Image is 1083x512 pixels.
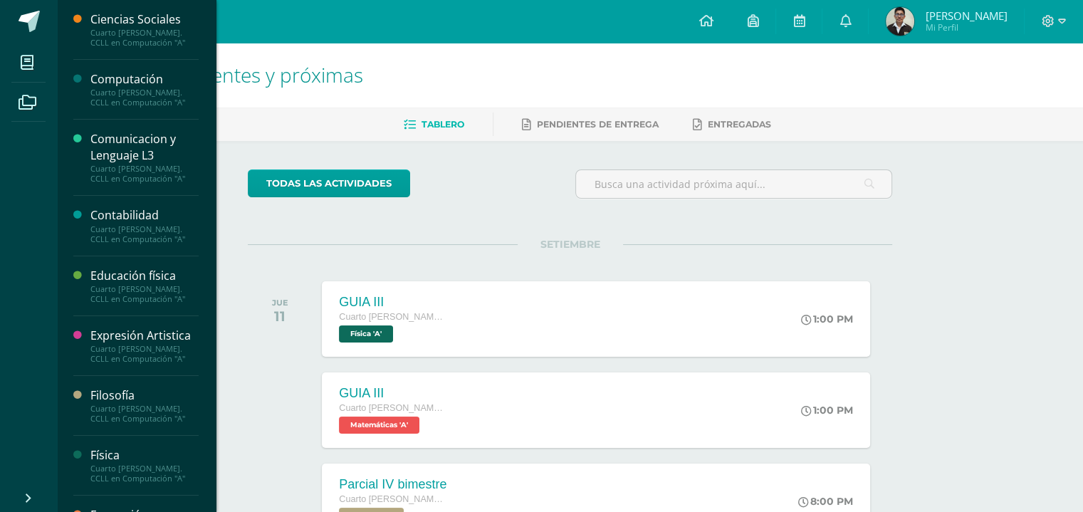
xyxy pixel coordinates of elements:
[90,224,199,244] div: Cuarto [PERSON_NAME]. CCLL en Computación "A"
[339,295,446,310] div: GUIA III
[90,447,199,484] a: FísicaCuarto [PERSON_NAME]. CCLL en Computación "A"
[90,387,199,424] a: FilosofíaCuarto [PERSON_NAME]. CCLL en Computación "A"
[90,447,199,464] div: Física
[339,417,419,434] span: Matemáticas 'A'
[708,119,771,130] span: Entregadas
[522,113,659,136] a: Pendientes de entrega
[90,268,199,284] div: Educación física
[518,238,623,251] span: SETIEMBRE
[925,9,1007,23] span: [PERSON_NAME]
[90,71,199,108] a: ComputaciónCuarto [PERSON_NAME]. CCLL en Computación "A"
[422,119,464,130] span: Tablero
[90,328,199,364] a: Expresión ArtisticaCuarto [PERSON_NAME]. CCLL en Computación "A"
[339,494,446,504] span: Cuarto [PERSON_NAME]. CCLL en Computación
[90,344,199,364] div: Cuarto [PERSON_NAME]. CCLL en Computación "A"
[798,495,853,508] div: 8:00 PM
[339,403,446,413] span: Cuarto [PERSON_NAME]. CCLL en Computación
[90,464,199,484] div: Cuarto [PERSON_NAME]. CCLL en Computación "A"
[339,325,393,343] span: Física 'A'
[90,164,199,184] div: Cuarto [PERSON_NAME]. CCLL en Computación "A"
[801,313,853,325] div: 1:00 PM
[90,11,199,48] a: Ciencias SocialesCuarto [PERSON_NAME]. CCLL en Computación "A"
[576,170,891,198] input: Busca una actividad próxima aquí...
[801,404,853,417] div: 1:00 PM
[90,268,199,304] a: Educación físicaCuarto [PERSON_NAME]. CCLL en Computación "A"
[925,21,1007,33] span: Mi Perfil
[90,28,199,48] div: Cuarto [PERSON_NAME]. CCLL en Computación "A"
[90,131,199,164] div: Comunicacion y Lenguaje L3
[248,169,410,197] a: todas las Actividades
[90,207,199,224] div: Contabilidad
[90,11,199,28] div: Ciencias Sociales
[339,386,446,401] div: GUIA III
[90,328,199,344] div: Expresión Artistica
[90,88,199,108] div: Cuarto [PERSON_NAME]. CCLL en Computación "A"
[886,7,914,36] img: 72b8bc70e068d9684a4dba7b474e215a.png
[90,207,199,244] a: ContabilidadCuarto [PERSON_NAME]. CCLL en Computación "A"
[74,61,363,88] span: Actividades recientes y próximas
[404,113,464,136] a: Tablero
[272,308,288,325] div: 11
[90,71,199,88] div: Computación
[90,404,199,424] div: Cuarto [PERSON_NAME]. CCLL en Computación "A"
[90,131,199,184] a: Comunicacion y Lenguaje L3Cuarto [PERSON_NAME]. CCLL en Computación "A"
[90,387,199,404] div: Filosofía
[272,298,288,308] div: JUE
[693,113,771,136] a: Entregadas
[90,284,199,304] div: Cuarto [PERSON_NAME]. CCLL en Computación "A"
[339,477,446,492] div: Parcial IV bimestre
[339,312,446,322] span: Cuarto [PERSON_NAME]. CCLL en Computación
[537,119,659,130] span: Pendientes de entrega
